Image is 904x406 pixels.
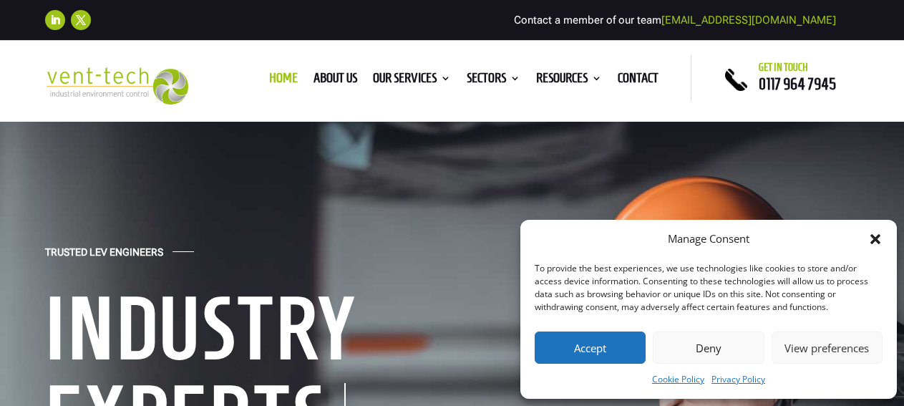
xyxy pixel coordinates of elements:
a: [EMAIL_ADDRESS][DOMAIN_NAME] [661,14,836,26]
h4: Trusted LEV Engineers [45,246,163,266]
a: Sectors [467,73,520,89]
a: Our Services [373,73,451,89]
div: To provide the best experiences, we use technologies like cookies to store and/or access device i... [535,262,881,314]
button: Accept [535,332,646,364]
a: Follow on X [71,10,91,30]
button: View preferences [772,332,883,364]
a: Home [269,73,298,89]
span: Get in touch [759,62,808,73]
a: Resources [536,73,602,89]
a: Follow on LinkedIn [45,10,65,30]
a: Privacy Policy [711,371,765,388]
button: Deny [653,332,764,364]
div: Close dialog [868,232,883,246]
a: Cookie Policy [652,371,704,388]
span: Contact a member of our team [514,14,836,26]
a: Contact [618,73,658,89]
a: 0117 964 7945 [759,75,836,92]
div: Manage Consent [668,231,749,248]
img: 2023-09-27T08_35_16.549ZVENT-TECH---Clear-background [45,67,188,104]
h1: Industry [45,284,489,381]
a: About us [314,73,357,89]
